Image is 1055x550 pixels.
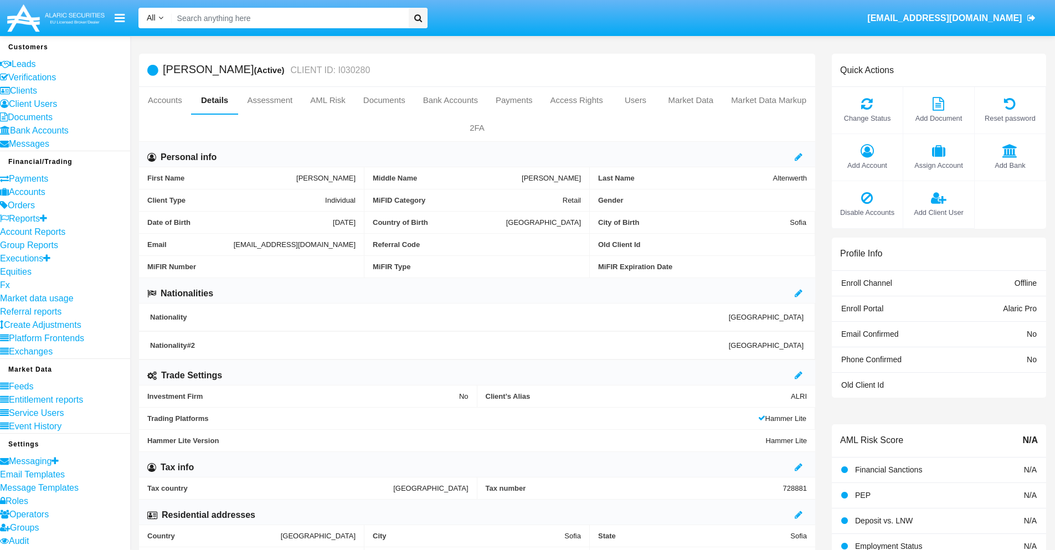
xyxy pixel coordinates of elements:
span: N/A [1024,491,1037,500]
span: Email [147,240,234,249]
a: [EMAIL_ADDRESS][DOMAIN_NAME] [862,3,1041,34]
span: Assign Account [909,160,969,171]
span: Country of Birth [373,218,506,227]
input: Search [172,8,405,28]
span: Hammer Lite Version [147,436,766,445]
div: (Active) [254,64,287,76]
span: Offline [1015,279,1037,287]
span: [GEOGRAPHIC_DATA] [393,484,468,492]
span: N/A [1024,516,1037,525]
span: Hammer Lite [766,436,807,445]
span: Orders [8,201,35,210]
span: [PERSON_NAME] [522,174,581,182]
span: Investment Firm [147,392,459,400]
span: ALRI [791,392,807,400]
a: Users [612,87,660,114]
a: Accounts [139,87,191,114]
span: [DATE] [333,218,356,227]
span: Documents [8,112,53,122]
a: Access Rights [542,87,612,114]
a: Payments [487,87,542,114]
span: City [373,532,564,540]
span: Tax number [486,484,783,492]
span: No [1027,330,1037,338]
span: Email Confirmed [841,330,898,338]
span: Hammer Lite [758,414,806,423]
a: AML Risk [301,87,354,114]
span: Messages [9,139,49,148]
span: Reports [9,214,40,223]
span: [PERSON_NAME] [296,174,356,182]
span: Add Client User [909,207,969,218]
span: Audit [9,536,29,546]
span: Individual [325,196,356,204]
span: First Name [147,174,296,182]
span: Accounts [9,187,45,197]
h6: Quick Actions [840,65,894,75]
span: Feeds [9,382,33,391]
h6: Tax info [161,461,194,474]
span: Alaric Pro [1003,304,1037,313]
span: Altenwerth [773,174,807,182]
span: Clients [10,86,37,95]
span: Create Adjustments [4,320,81,330]
span: Add Document [909,113,969,124]
a: Market Data [659,87,722,114]
span: PEP [855,491,871,500]
span: [EMAIL_ADDRESS][DOMAIN_NAME] [867,13,1022,23]
span: Enroll Channel [841,279,892,287]
span: Platform Frontends [9,333,84,343]
h6: Profile Info [840,248,882,259]
span: [GEOGRAPHIC_DATA] [729,341,804,349]
a: Documents [354,87,414,114]
span: Operators [9,510,49,519]
span: Disable Accounts [837,207,897,218]
a: All [138,12,172,24]
span: MiFID Category [373,196,563,204]
span: [GEOGRAPHIC_DATA] [281,532,356,540]
span: Retail [563,196,581,204]
a: Bank Accounts [414,87,487,114]
span: Enroll Portal [841,304,883,313]
span: Event History [9,422,61,431]
a: Market Data Markup [722,87,815,114]
img: Logo image [6,2,106,34]
span: Service Users [9,408,64,418]
span: Phone Confirmed [841,355,902,364]
span: Payments [9,174,48,183]
span: Tax country [147,484,393,492]
span: Deposit vs. LNW [855,516,913,525]
span: No [1027,355,1037,364]
h6: AML Risk Score [840,435,903,445]
span: City of Birth [598,218,790,227]
h6: Personal info [161,151,217,163]
span: Financial Sanctions [855,465,922,474]
span: Trading Platforms [147,414,758,423]
span: Old Client Id [598,240,806,249]
span: Nationality [150,313,729,321]
span: Middle Name [373,174,522,182]
span: 728881 [783,484,807,492]
h6: Trade Settings [161,369,222,382]
span: Verifications [8,73,56,82]
span: All [147,13,156,22]
span: Sofia [564,532,581,540]
span: Groups [10,523,39,532]
span: Bank Accounts [10,126,69,135]
span: Sofia [790,218,806,227]
span: Sofia [790,532,807,540]
small: CLIENT ID: I030280 [288,66,370,75]
span: Client Users [9,99,57,109]
span: [EMAIL_ADDRESS][DOMAIN_NAME] [234,240,356,249]
span: MiFIR Type [373,263,581,271]
span: [GEOGRAPHIC_DATA] [506,218,581,227]
span: Client Type [147,196,325,204]
span: Date of Birth [147,218,333,227]
span: Change Status [837,113,897,124]
span: Roles [6,496,28,506]
span: Reset password [980,113,1040,124]
span: No [459,392,469,400]
span: Old Client Id [841,381,884,389]
span: N/A [1024,465,1037,474]
span: N/A [1022,434,1038,447]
